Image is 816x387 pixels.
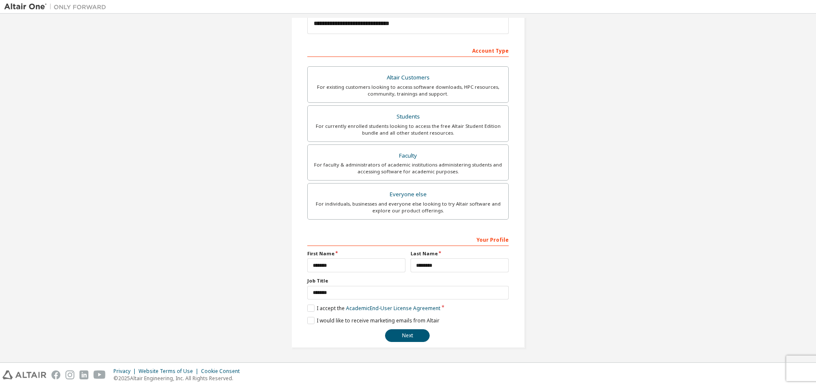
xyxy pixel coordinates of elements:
p: © 2025 Altair Engineering, Inc. All Rights Reserved. [113,375,245,382]
div: Students [313,111,503,123]
div: Faculty [313,150,503,162]
div: For faculty & administrators of academic institutions administering students and accessing softwa... [313,161,503,175]
img: Altair One [4,3,110,11]
a: Academic End-User License Agreement [346,305,440,312]
div: Cookie Consent [201,368,245,375]
div: For existing customers looking to access software downloads, HPC resources, community, trainings ... [313,84,503,97]
div: Account Type [307,43,509,57]
img: altair_logo.svg [3,370,46,379]
label: I would like to receive marketing emails from Altair [307,317,439,324]
label: Last Name [411,250,509,257]
img: facebook.svg [51,370,60,379]
img: instagram.svg [65,370,74,379]
div: For individuals, businesses and everyone else looking to try Altair software and explore our prod... [313,201,503,214]
label: First Name [307,250,405,257]
button: Next [385,329,430,342]
div: Altair Customers [313,72,503,84]
label: Job Title [307,277,509,284]
div: Your Profile [307,232,509,246]
div: Everyone else [313,189,503,201]
label: I accept the [307,305,440,312]
div: For currently enrolled students looking to access the free Altair Student Edition bundle and all ... [313,123,503,136]
div: Website Terms of Use [139,368,201,375]
img: youtube.svg [93,370,106,379]
div: Privacy [113,368,139,375]
img: linkedin.svg [79,370,88,379]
